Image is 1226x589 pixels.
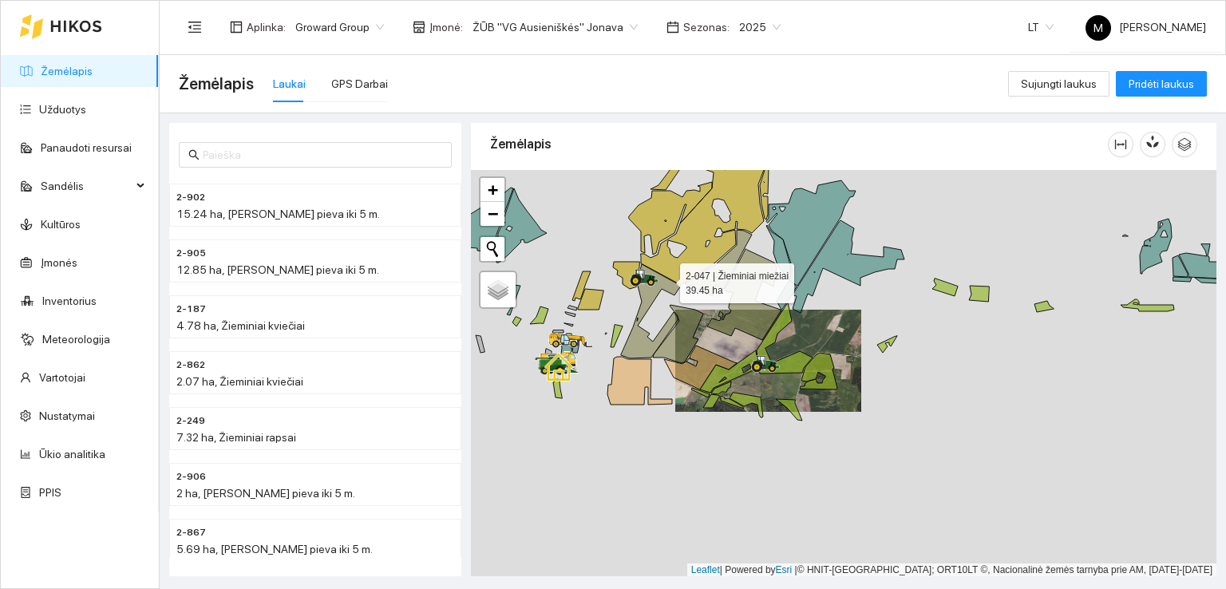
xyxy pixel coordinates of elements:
span: M [1094,15,1103,41]
span: 2025 [739,15,781,39]
span: 2-187 [176,302,206,317]
span: 2-902 [176,190,205,205]
a: Zoom in [481,178,504,202]
span: 15.24 ha, [PERSON_NAME] pieva iki 5 m. [176,208,380,220]
span: 4.78 ha, Žieminiai kviečiai [176,319,305,332]
span: | [795,564,797,575]
a: Įmonės [41,256,77,269]
span: + [488,180,498,200]
span: 2 ha, [PERSON_NAME] pieva iki 5 m. [176,487,355,500]
span: LT [1028,15,1054,39]
a: Inventorius [42,294,97,307]
a: Žemėlapis [41,65,93,77]
span: search [188,149,200,160]
span: layout [230,21,243,34]
span: 2.07 ha, Žieminiai kviečiai [176,375,303,388]
a: Vartotojai [39,371,85,384]
span: Aplinka : [247,18,286,36]
span: 2-249 [176,413,205,429]
a: Esri [776,564,793,575]
span: menu-fold [188,20,202,34]
div: GPS Darbai [331,75,388,93]
a: PPIS [39,486,61,499]
a: Zoom out [481,202,504,226]
button: Pridėti laukus [1116,71,1207,97]
span: Sujungti laukus [1021,75,1097,93]
span: Pridėti laukus [1129,75,1194,93]
span: 5.69 ha, [PERSON_NAME] pieva iki 5 m. [176,543,373,555]
span: ŽŪB "VG Ausieniškės" Jonava [473,15,638,39]
span: 2-906 [176,469,206,484]
a: Layers [481,272,516,307]
span: 2-905 [176,246,206,261]
a: Nustatymai [39,409,95,422]
button: column-width [1108,132,1133,157]
span: shop [413,21,425,34]
a: Leaflet [691,564,720,575]
span: 2-867 [176,525,206,540]
span: column-width [1109,138,1133,151]
span: Įmonė : [429,18,463,36]
a: Sujungti laukus [1008,77,1109,90]
button: Initiate a new search [481,237,504,261]
div: Laukai [273,75,306,93]
div: | Powered by © HNIT-[GEOGRAPHIC_DATA]; ORT10LT ©, Nacionalinė žemės tarnyba prie AM, [DATE]-[DATE] [687,563,1216,577]
span: Žemėlapis [179,71,254,97]
button: Sujungti laukus [1008,71,1109,97]
span: 2-862 [176,358,205,373]
span: 7.32 ha, Žieminiai rapsai [176,431,296,444]
a: Užduotys [39,103,86,116]
span: 12.85 ha, [PERSON_NAME] pieva iki 5 m. [176,263,379,276]
a: Kultūros [41,218,81,231]
a: Panaudoti resursai [41,141,132,154]
a: Meteorologija [42,333,110,346]
span: calendar [666,21,679,34]
a: Ūkio analitika [39,448,105,461]
span: Sandėlis [41,170,132,202]
span: [PERSON_NAME] [1086,21,1206,34]
span: Groward Group [295,15,384,39]
button: menu-fold [179,11,211,43]
a: Pridėti laukus [1116,77,1207,90]
span: − [488,204,498,223]
input: Paieška [203,146,442,164]
div: Žemėlapis [490,121,1108,167]
span: Sezonas : [683,18,730,36]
